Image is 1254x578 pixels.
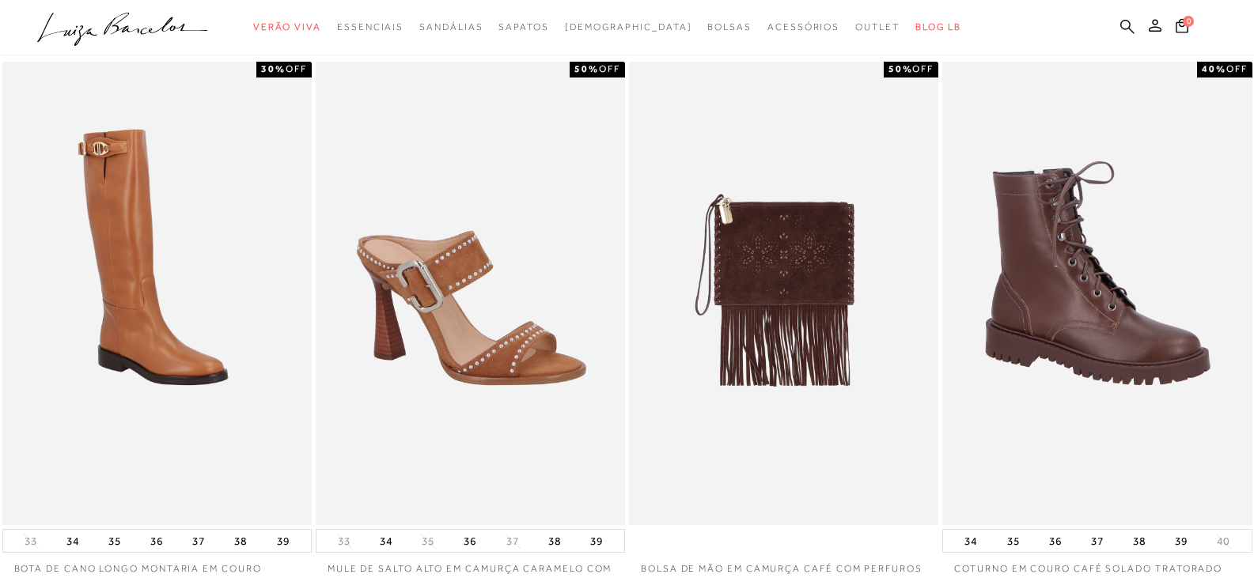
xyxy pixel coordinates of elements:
[1212,534,1234,549] button: 40
[565,21,692,32] span: [DEMOGRAPHIC_DATA]
[767,13,839,42] a: categoryNavScreenReaderText
[912,63,934,74] span: OFF
[915,21,961,32] span: BLOG LB
[1171,17,1193,39] button: 0
[599,63,620,74] span: OFF
[1128,530,1150,552] button: 38
[944,64,1250,523] img: COTURNO EM COURO CAFÉ SOLADO TRATORADO
[20,534,42,549] button: 33
[1183,16,1194,27] span: 0
[1170,530,1192,552] button: 39
[944,64,1250,523] a: COTURNO EM COURO CAFÉ SOLADO TRATORADO COTURNO EM COURO CAFÉ SOLADO TRATORADO
[337,21,403,32] span: Essenciais
[4,64,310,523] a: BOTA DE CANO LONGO MONTARIA EM COURO CARAMELO BOTA DE CANO LONGO MONTARIA EM COURO CARAMELO
[419,13,483,42] a: categoryNavScreenReaderText
[498,13,548,42] a: categoryNavScreenReaderText
[498,21,548,32] span: Sapatos
[707,13,752,42] a: categoryNavScreenReaderText
[337,13,403,42] a: categoryNavScreenReaderText
[62,530,84,552] button: 34
[565,13,692,42] a: noSubCategoriesText
[272,530,294,552] button: 39
[419,21,483,32] span: Sandálias
[544,530,566,552] button: 38
[417,534,439,549] button: 35
[253,21,321,32] span: Verão Viva
[253,13,321,42] a: categoryNavScreenReaderText
[146,530,168,552] button: 36
[888,63,913,74] strong: 50%
[915,13,961,42] a: BLOG LB
[459,530,481,552] button: 36
[574,63,599,74] strong: 50%
[229,530,252,552] button: 38
[631,64,937,523] a: BOLSA DE MÃO EM CAMURÇA CAFÉ COM PERFUROS E FRANJAS BOLSA DE MÃO EM CAMURÇA CAFÉ COM PERFUROS E F...
[4,64,310,523] img: BOTA DE CANO LONGO MONTARIA EM COURO CARAMELO
[317,64,623,523] a: MULE DE SALTO ALTO EM CAMURÇA CARAMELO COM MICRO REBITES MULE DE SALTO ALTO EM CAMURÇA CARAMELO C...
[767,21,839,32] span: Acessórios
[502,534,524,549] button: 37
[855,13,900,42] a: categoryNavScreenReaderText
[707,21,752,32] span: Bolsas
[1044,530,1066,552] button: 36
[261,63,286,74] strong: 30%
[317,64,623,523] img: MULE DE SALTO ALTO EM CAMURÇA CARAMELO COM MICRO REBITES
[855,21,900,32] span: Outlet
[1202,63,1226,74] strong: 40%
[188,530,210,552] button: 37
[960,530,982,552] button: 34
[585,530,608,552] button: 39
[375,530,397,552] button: 34
[1226,63,1248,74] span: OFF
[942,553,1252,576] a: COTURNO EM COURO CAFÉ SOLADO TRATORADO
[286,63,307,74] span: OFF
[1086,530,1108,552] button: 37
[631,64,937,523] img: BOLSA DE MÃO EM CAMURÇA CAFÉ COM PERFUROS E FRANJAS
[104,530,126,552] button: 35
[1002,530,1025,552] button: 35
[333,534,355,549] button: 33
